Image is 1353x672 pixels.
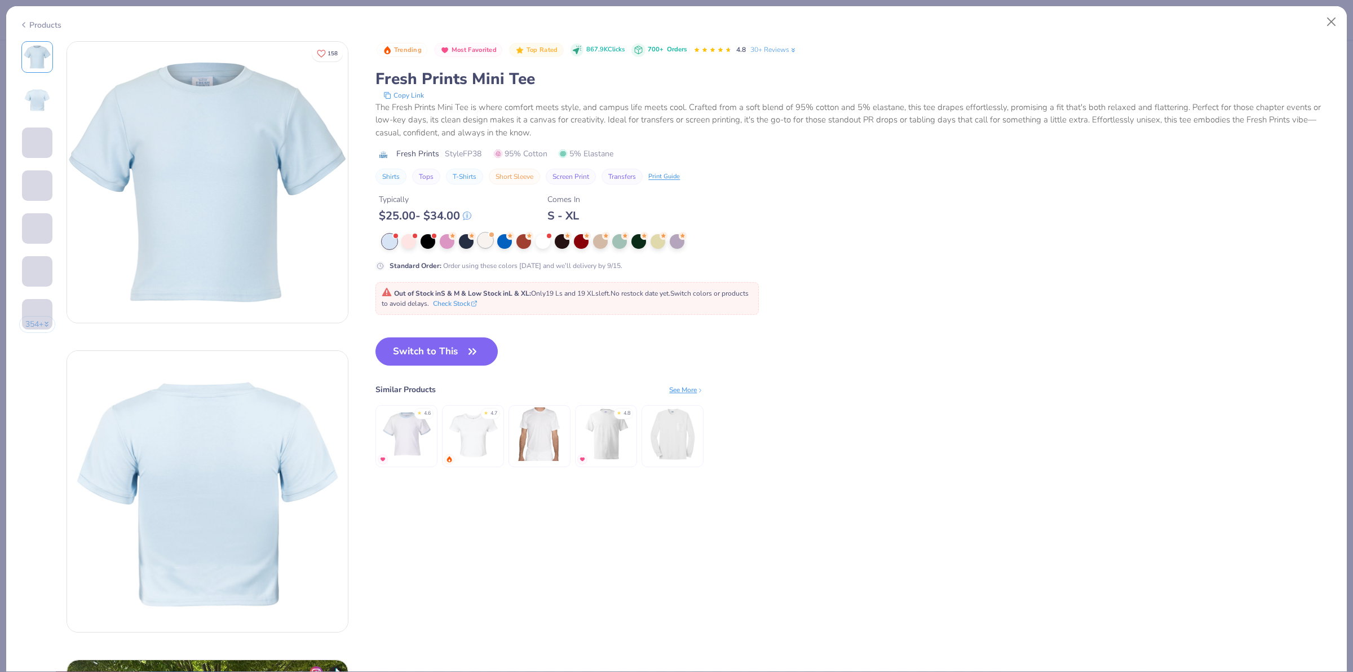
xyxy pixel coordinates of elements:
[434,43,502,58] button: Badge Button
[736,45,746,54] span: 4.8
[484,410,488,414] div: ★
[433,298,477,309] button: Check Stock
[446,407,500,461] img: Bella + Canvas Ladies' Micro Ribbed Baby Tee
[546,169,596,185] button: Screen Print
[624,410,630,418] div: 4.8
[379,194,471,205] div: Typically
[22,158,24,188] img: User generated content
[547,194,580,205] div: Comes In
[377,43,427,58] button: Badge Button
[375,169,406,185] button: Shirts
[602,169,643,185] button: Transfers
[383,46,392,55] img: Trending sort
[382,289,749,308] span: Only 19 Ls and 19 XLs left. Switch colors or products to avoid delays.
[580,407,633,461] img: Hanes Unisex 5.2 Oz. Comfortsoft Cotton T-Shirt
[22,330,24,360] img: User generated content
[19,316,56,333] button: 354+
[452,47,497,53] span: Most Favorited
[461,289,531,298] strong: & Low Stock in L & XL :
[494,148,547,160] span: 95% Cotton
[446,169,483,185] button: T-Shirts
[22,201,24,231] img: User generated content
[19,19,61,31] div: Products
[750,45,797,55] a: 30+ Reviews
[328,51,338,56] span: 158
[693,41,732,59] div: 4.8 Stars
[646,407,700,461] img: Gildan Adult Ultra Cotton 6 Oz. Long-Sleeve Pocket T-Shirt
[380,90,427,101] button: copy to clipboard
[394,47,422,53] span: Trending
[445,148,481,160] span: Style FP38
[611,289,670,298] span: No restock date yet.
[375,101,1334,139] div: The Fresh Prints Mini Tee is where comfort meets style, and campus life meets cool. Crafted from ...
[24,43,51,71] img: Front
[515,46,524,55] img: Top Rated sort
[412,169,440,185] button: Tops
[446,456,453,463] img: trending.gif
[648,45,687,55] div: 700+
[24,86,51,113] img: Back
[648,172,680,182] div: Print Guide
[440,46,449,55] img: Most Favorited sort
[527,47,558,53] span: Top Rated
[489,169,540,185] button: Short Sleeve
[390,261,622,271] div: Order using these colors [DATE] and we’ll delivery by 9/15.
[22,244,24,274] img: User generated content
[379,456,386,463] img: MostFav.gif
[490,410,497,418] div: 4.7
[617,410,621,414] div: ★
[394,289,461,298] strong: Out of Stock in S & M
[67,42,348,323] img: Front
[379,209,471,223] div: $ 25.00 - $ 34.00
[312,45,343,62] button: Like
[417,410,422,414] div: ★
[396,148,439,160] span: Fresh Prints
[22,287,24,317] img: User generated content
[390,261,441,270] strong: Standard Order :
[424,410,431,418] div: 4.6
[509,43,563,58] button: Badge Button
[375,384,436,396] div: Similar Products
[559,148,613,160] span: 5% Elastane
[67,351,348,632] img: Back
[375,150,391,159] img: brand logo
[1321,11,1342,33] button: Close
[667,45,687,54] span: Orders
[380,407,434,461] img: Fresh Prints Ringer Mini Tee
[579,456,586,463] img: MostFav.gif
[669,385,704,395] div: See More
[375,337,498,366] button: Switch to This
[547,209,580,223] div: S - XL
[375,68,1334,90] div: Fresh Prints Mini Tee
[586,45,625,55] span: 867.9K Clicks
[513,407,567,461] img: Los Angeles Apparel S/S Cotton-Poly Crew 3.8 Oz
